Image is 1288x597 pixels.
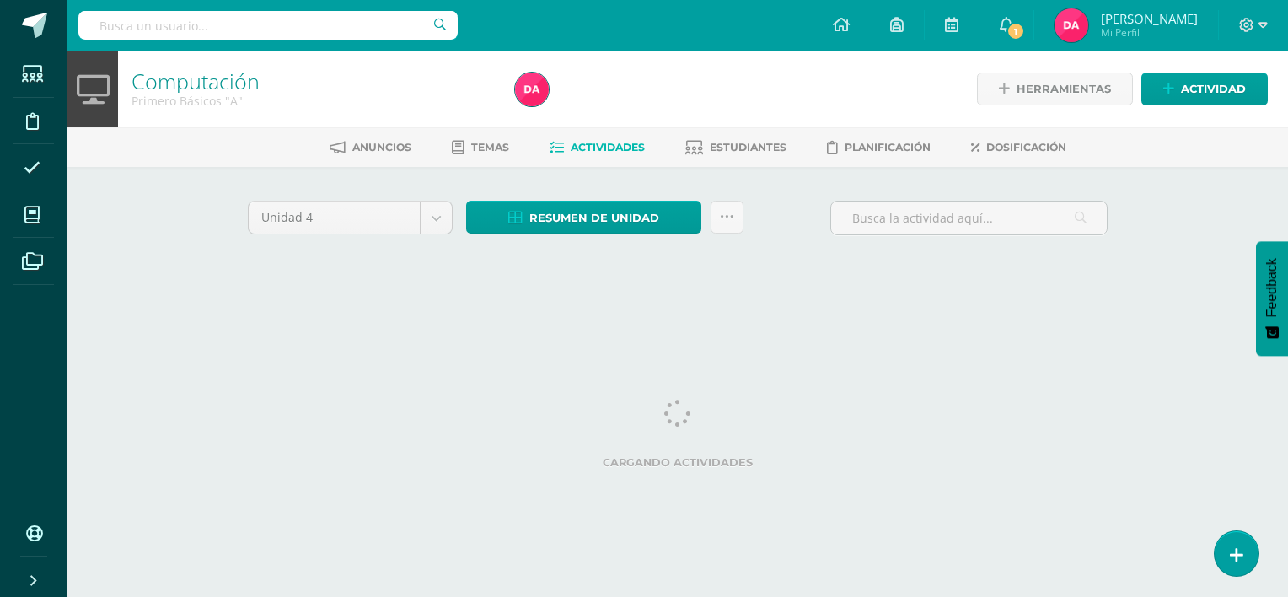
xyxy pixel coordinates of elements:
[1264,258,1280,317] span: Feedback
[466,201,701,234] a: Resumen de unidad
[1101,10,1198,27] span: [PERSON_NAME]
[971,134,1066,161] a: Dosificación
[78,11,458,40] input: Busca un usuario...
[1006,22,1025,40] span: 1
[515,73,549,106] img: 0d1c13a784e50cea1b92786e6af8f399.png
[977,73,1133,105] a: Herramientas
[452,134,509,161] a: Temas
[529,202,659,234] span: Resumen de unidad
[710,141,786,153] span: Estudiantes
[550,134,645,161] a: Actividades
[352,141,411,153] span: Anuncios
[131,69,495,93] h1: Computación
[131,67,260,95] a: Computación
[131,93,495,109] div: Primero Básicos 'A'
[248,456,1108,469] label: Cargando actividades
[685,134,786,161] a: Estudiantes
[1017,73,1111,105] span: Herramientas
[249,202,452,234] a: Unidad 4
[1055,8,1088,42] img: 0d1c13a784e50cea1b92786e6af8f399.png
[261,202,407,234] span: Unidad 4
[845,141,931,153] span: Planificación
[831,202,1107,234] input: Busca la actividad aquí...
[1256,241,1288,356] button: Feedback - Mostrar encuesta
[471,141,509,153] span: Temas
[827,134,931,161] a: Planificación
[1181,73,1246,105] span: Actividad
[1141,73,1268,105] a: Actividad
[1101,25,1198,40] span: Mi Perfil
[986,141,1066,153] span: Dosificación
[330,134,411,161] a: Anuncios
[571,141,645,153] span: Actividades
